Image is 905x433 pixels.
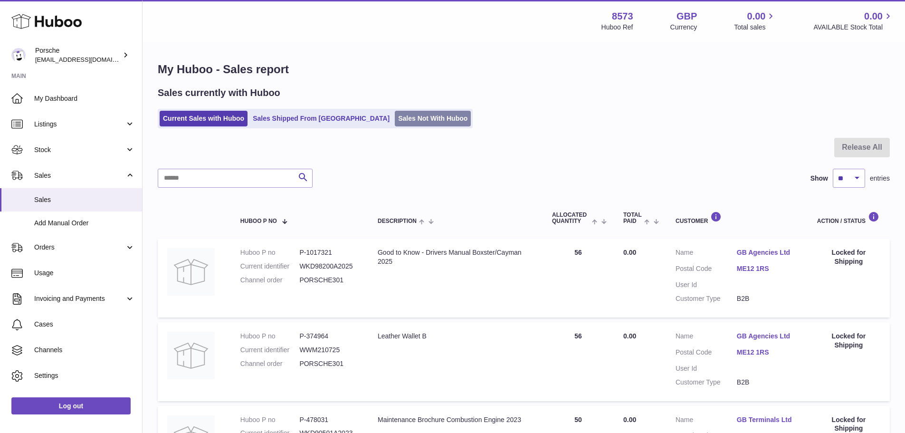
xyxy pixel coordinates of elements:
[737,332,798,341] a: GB Agencies Ltd
[34,195,135,204] span: Sales
[249,111,393,126] a: Sales Shipped From [GEOGRAPHIC_DATA]
[676,264,737,276] dt: Postal Code
[601,23,633,32] div: Huboo Ref
[378,248,533,266] div: Good to Know - Drivers Manual Boxster/Cayman 2025
[240,346,300,355] dt: Current identifier
[299,359,359,368] dd: PORSCHE301
[35,46,121,64] div: Porsche
[552,212,590,224] span: ALLOCATED Quantity
[240,359,300,368] dt: Channel order
[623,332,636,340] span: 0.00
[734,10,776,32] a: 0.00 Total sales
[543,322,614,401] td: 56
[817,212,880,224] div: Action / Status
[299,262,359,271] dd: WKD98200A2025
[299,332,359,341] dd: P-374964
[240,415,300,424] dt: Huboo P no
[240,248,300,257] dt: Huboo P no
[299,276,359,285] dd: PORSCHE301
[676,364,737,373] dt: User Id
[676,415,737,427] dt: Name
[676,332,737,343] dt: Name
[395,111,471,126] a: Sales Not With Huboo
[158,62,890,77] h1: My Huboo - Sales report
[240,262,300,271] dt: Current identifier
[623,249,636,256] span: 0.00
[11,397,131,414] a: Log out
[623,416,636,423] span: 0.00
[670,23,697,32] div: Currency
[676,248,737,260] dt: Name
[737,415,798,424] a: GB Terminals Ltd
[817,248,880,266] div: Locked for Shipping
[240,218,277,224] span: Huboo P no
[810,174,828,183] label: Show
[676,348,737,359] dt: Postal Code
[299,248,359,257] dd: P-1017321
[676,10,697,23] strong: GBP
[34,219,135,228] span: Add Manual Order
[612,10,633,23] strong: 8573
[299,346,359,355] dd: WWM210725
[737,294,798,303] dd: B2B
[34,269,135,278] span: Usage
[299,415,359,424] dd: P-478031
[676,378,737,387] dt: Customer Type
[817,332,880,350] div: Locked for Shipping
[623,212,642,224] span: Total paid
[34,294,125,303] span: Invoicing and Payments
[34,171,125,180] span: Sales
[160,111,248,126] a: Current Sales with Huboo
[676,280,737,289] dt: User Id
[158,87,280,99] h2: Sales currently with Huboo
[167,332,215,379] img: no-photo.jpg
[240,276,300,285] dt: Channel order
[11,48,26,62] img: internalAdmin-8573@internal.huboo.com
[864,10,883,23] span: 0.00
[676,294,737,303] dt: Customer Type
[378,415,533,424] div: Maintenance Brochure Combustion Engine 2023
[813,10,894,32] a: 0.00 AVAILABLE Stock Total
[34,320,135,329] span: Cases
[870,174,890,183] span: entries
[167,248,215,296] img: no-photo.jpg
[34,145,125,154] span: Stock
[34,94,135,103] span: My Dashboard
[734,23,776,32] span: Total sales
[543,239,614,318] td: 56
[737,348,798,357] a: ME12 1RS
[35,56,140,63] span: [EMAIL_ADDRESS][DOMAIN_NAME]
[378,218,417,224] span: Description
[747,10,766,23] span: 0.00
[737,248,798,257] a: GB Agencies Ltd
[34,346,135,355] span: Channels
[34,371,135,380] span: Settings
[737,264,798,273] a: ME12 1RS
[813,23,894,32] span: AVAILABLE Stock Total
[378,332,533,341] div: Leather Wallet B
[34,120,125,129] span: Listings
[34,243,125,252] span: Orders
[737,378,798,387] dd: B2B
[240,332,300,341] dt: Huboo P no
[676,212,798,224] div: Customer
